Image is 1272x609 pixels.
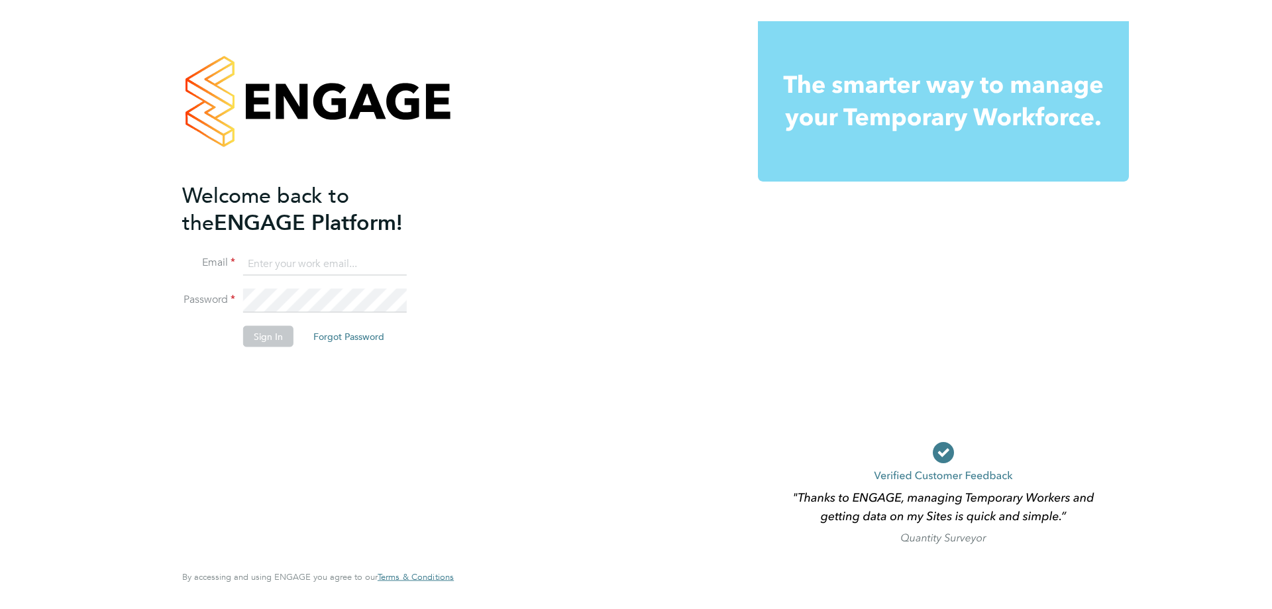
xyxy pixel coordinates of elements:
[182,293,235,307] label: Password
[182,182,349,235] span: Welcome back to the
[378,571,454,582] span: Terms & Conditions
[243,326,293,347] button: Sign In
[378,572,454,582] a: Terms & Conditions
[303,326,395,347] button: Forgot Password
[182,571,454,582] span: By accessing and using ENGAGE you agree to our
[182,182,441,236] h2: ENGAGE Platform!
[182,256,235,270] label: Email
[243,252,407,276] input: Enter your work email...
